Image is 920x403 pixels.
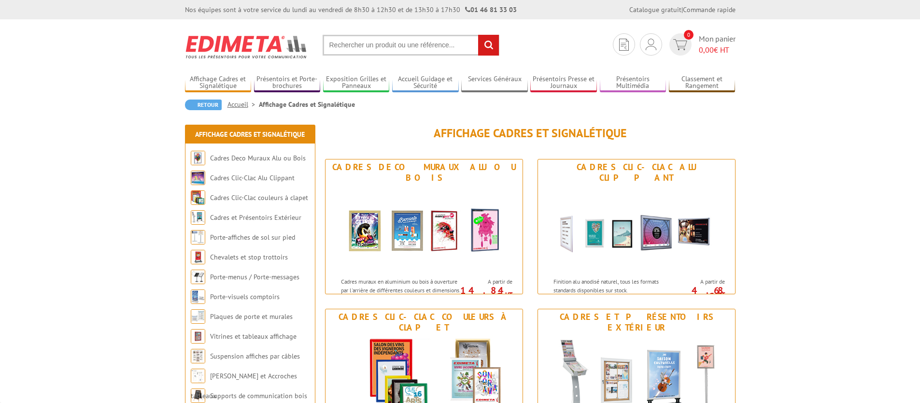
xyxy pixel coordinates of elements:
[210,213,301,222] a: Cadres et Présentoirs Extérieur
[210,352,300,360] a: Suspension affiches par câbles
[195,130,305,139] a: Affichage Cadres et Signalétique
[323,35,499,56] input: Rechercher un produit ou une référence...
[254,75,321,91] a: Présentoirs et Porte-brochures
[341,277,461,311] p: Cadres muraux en aluminium ou bois à ouverture par l'arrière de différentes couleurs et dimension...
[185,5,517,14] div: Nos équipes sont à votre service du lundi au vendredi de 8h30 à 12h30 et de 13h30 à 17h30
[458,288,512,299] p: 14.84 €
[191,329,205,344] img: Vitrines et tableaux affichage
[191,250,205,264] img: Chevalets et stop trottoirs
[325,127,736,140] h1: Affichage Cadres et Signalétique
[185,29,308,65] img: Edimeta
[191,151,205,165] img: Cadres Deco Muraux Alu ou Bois
[646,39,656,50] img: devis rapide
[538,159,736,294] a: Cadres Clic-Clac Alu Clippant Cadres Clic-Clac Alu Clippant Finition alu anodisé naturel, tous le...
[684,30,694,40] span: 0
[478,35,499,56] input: rechercher
[461,75,528,91] a: Services Généraux
[185,75,252,91] a: Affichage Cadres et Signalétique
[191,289,205,304] img: Porte-visuels comptoirs
[191,171,205,185] img: Cadres Clic-Clac Alu Clippant
[191,270,205,284] img: Porte-menus / Porte-messages
[328,162,520,183] div: Cadres Deco Muraux Alu ou Bois
[553,277,673,294] p: Finition alu anodisé naturel, tous les formats standards disponibles sur stock.
[210,173,295,182] a: Cadres Clic-Clac Alu Clippant
[673,39,687,50] img: devis rapide
[465,5,517,14] strong: 01 46 81 33 03
[210,273,299,281] a: Porte-menus / Porte-messages
[619,39,629,51] img: devis rapide
[227,100,259,109] a: Accueil
[629,5,736,14] div: |
[191,349,205,363] img: Suspension affiches par câbles
[669,75,736,91] a: Classement et Rangement
[683,5,736,14] a: Commande rapide
[540,312,733,333] div: Cadres et Présentoirs Extérieur
[699,33,736,56] span: Mon panier
[676,278,725,286] span: A partir de
[667,33,736,56] a: devis rapide 0 Mon panier 0,00€ HT
[323,75,390,91] a: Exposition Grilles et Panneaux
[325,159,523,294] a: Cadres Deco Muraux Alu ou Bois Cadres Deco Muraux Alu ou Bois Cadres muraux en aluminium ou bois ...
[530,75,597,91] a: Présentoirs Presse et Journaux
[185,100,222,110] a: Retour
[210,332,297,341] a: Vitrines et tableaux affichage
[699,44,736,56] span: € HT
[210,154,306,162] a: Cadres Deco Muraux Alu ou Bois
[210,253,288,261] a: Chevalets et stop trottoirs
[210,292,280,301] a: Porte-visuels comptoirs
[718,290,725,299] sup: HT
[191,309,205,324] img: Plaques de porte et murales
[210,391,307,400] a: Supports de communication bois
[699,45,714,55] span: 0,00
[191,210,205,225] img: Cadres et Présentoirs Extérieur
[210,193,308,202] a: Cadres Clic-Clac couleurs à clapet
[671,288,725,299] p: 4.68 €
[505,290,512,299] sup: HT
[540,162,733,183] div: Cadres Clic-Clac Alu Clippant
[191,230,205,245] img: Porte-affiches de sol sur pied
[191,372,297,400] a: [PERSON_NAME] et Accroches tableaux
[210,312,293,321] a: Plaques de porte et murales
[191,369,205,383] img: Cimaises et Accroches tableaux
[600,75,666,91] a: Présentoirs Multimédia
[392,75,459,91] a: Accueil Guidage et Sécurité
[547,186,726,273] img: Cadres Clic-Clac Alu Clippant
[210,233,295,242] a: Porte-affiches de sol sur pied
[629,5,681,14] a: Catalogue gratuit
[191,190,205,205] img: Cadres Clic-Clac couleurs à clapet
[259,100,355,109] li: Affichage Cadres et Signalétique
[463,278,512,286] span: A partir de
[335,186,513,273] img: Cadres Deco Muraux Alu ou Bois
[328,312,520,333] div: Cadres Clic-Clac couleurs à clapet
